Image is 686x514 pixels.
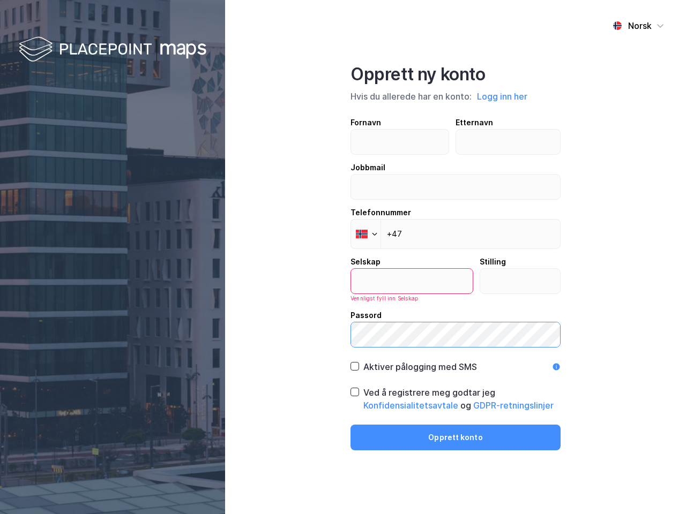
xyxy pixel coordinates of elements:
iframe: Chat Widget [632,463,686,514]
div: Norsk [628,19,652,32]
div: Passord [351,309,561,322]
div: Telefonnummer [351,206,561,219]
img: logo-white.f07954bde2210d2a523dddb988cd2aa7.svg [19,34,206,66]
input: Telefonnummer [351,219,561,249]
div: Selskap [351,255,473,268]
div: Vennligst fyll inn Selskap [351,294,473,303]
div: Etternavn [456,116,561,129]
div: Opprett ny konto [351,64,561,85]
button: Logg inn her [474,89,531,103]
div: Jobbmail [351,161,561,174]
div: Stilling [480,255,561,268]
div: Fornavn [351,116,449,129]
div: Hvis du allerede har en konto: [351,89,561,103]
button: Opprett konto [351,425,561,450]
div: Ved å registrere meg godtar jeg og [363,386,561,412]
div: Aktiver pålogging med SMS [363,360,477,373]
div: Norway: + 47 [351,220,381,248]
